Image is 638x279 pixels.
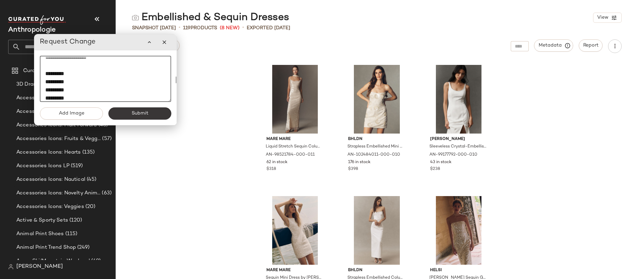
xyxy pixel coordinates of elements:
[579,39,603,52] button: Report
[16,94,78,102] span: Accessories Icons: Bows
[593,13,622,23] button: View
[261,65,329,134] img: 98521784_011_b
[266,159,288,165] span: 62 in stock
[131,111,148,116] span: Submit
[69,162,83,170] span: (519)
[85,176,97,184] span: (45)
[266,267,324,274] span: Mare Mare
[8,27,56,34] span: Current Company Name
[583,43,599,48] span: Report
[16,263,63,271] span: [PERSON_NAME]
[597,15,608,20] span: View
[68,216,82,224] span: (120)
[343,196,411,265] img: 100475714_010_b
[247,24,290,32] p: Exported [DATE]
[16,135,101,143] span: Accessories Icons: Fruits & Veggies
[179,24,180,32] span: •
[430,136,488,142] span: [PERSON_NAME]
[220,24,240,32] span: (8 New)
[430,166,440,172] span: $238
[429,152,477,158] span: AN-99177792-000-010
[84,203,96,211] span: (20)
[16,121,97,129] span: Accessories Icons: Fruit Forward
[242,24,244,32] span: •
[16,162,69,170] span: Accessories Icons LP
[266,166,276,172] span: $318
[81,149,95,156] span: (135)
[538,42,569,49] span: Metadata
[266,136,324,142] span: Mare Mare
[266,152,315,158] span: AN-98521784-000-011
[266,144,323,150] span: Liquid Stretch Sequin Column Maxi Dress by Mare Mare in Ivory, Women's, Size: Large, Polyester at...
[101,135,112,143] span: (57)
[261,196,329,265] img: 102531712_011_d10
[343,65,411,134] img: 102484011_010_b
[16,108,84,116] span: Accessories Icons: Flowers
[23,67,48,75] span: Curations
[425,196,493,265] img: 101964013_879_d10
[8,15,66,25] img: cfy_white_logo.C9jOOHJF.svg
[183,25,191,31] span: 119
[348,159,371,165] span: 176 in stock
[16,189,100,197] span: Accessories Icons: Novelty Animal
[76,244,89,251] span: (249)
[64,230,78,238] span: (115)
[183,24,217,32] div: Products
[90,257,101,265] span: (69)
[16,230,64,238] span: Animal Print Shoes
[347,152,400,158] span: AN-102484011-000-010
[100,189,112,197] span: (63)
[16,203,84,211] span: Accessories Icons: Veggies
[430,159,452,165] span: 43 in stock
[348,136,406,142] span: BHLDN
[16,216,68,224] span: Active & Sporty Sets
[348,267,406,274] span: BHLDN
[16,149,81,156] span: Accessories Icons: Hearts
[132,11,289,24] div: Embellished & Sequin Dresses
[534,39,573,52] button: Metadata
[425,65,493,134] img: 99177792_010_b
[132,24,176,32] span: Snapshot [DATE]
[430,267,488,274] span: Helsi
[347,144,405,150] span: Strapless Embellished Mini Dress by BHLDN in White, Women's, Size: Small, Polyester/Elastane at A...
[16,81,41,88] span: 3D Drama
[16,257,90,265] span: Apres Ski/Mountain Weekend
[8,264,14,269] img: svg%3e
[108,107,171,120] button: Submit
[16,244,76,251] span: Animal Print Trend Shop
[132,14,139,21] img: svg%3e
[429,144,487,150] span: Sleeveless Crystal-Embellished Scoop-Neck Side-Slit Column Maxi Dress by [PERSON_NAME] in White, ...
[16,176,85,184] span: Accessories Icons: Nautical
[348,166,358,172] span: $398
